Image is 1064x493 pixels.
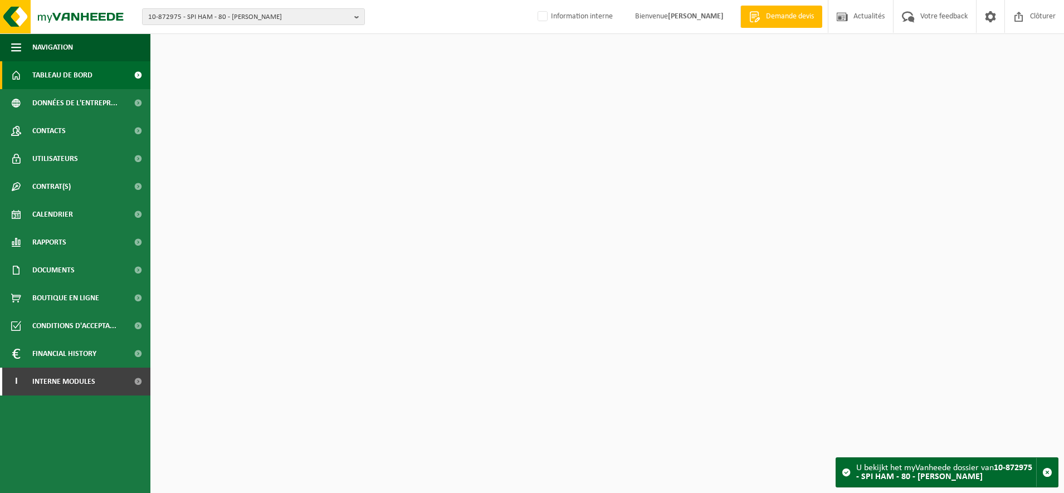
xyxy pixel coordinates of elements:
span: Conditions d'accepta... [32,312,116,340]
strong: [PERSON_NAME] [668,12,724,21]
span: Utilisateurs [32,145,78,173]
span: Documents [32,256,75,284]
strong: 10-872975 - SPI HAM - 80 - [PERSON_NAME] [856,463,1032,481]
span: Demande devis [763,11,817,22]
span: 10-872975 - SPI HAM - 80 - [PERSON_NAME] [148,9,350,26]
div: U bekijkt het myVanheede dossier van [856,458,1036,487]
span: Contacts [32,117,66,145]
span: Calendrier [32,201,73,228]
label: Information interne [535,8,613,25]
span: Tableau de bord [32,61,92,89]
a: Demande devis [740,6,822,28]
span: Navigation [32,33,73,61]
span: Boutique en ligne [32,284,99,312]
span: Contrat(s) [32,173,71,201]
span: I [11,368,21,396]
span: Interne modules [32,368,95,396]
span: Rapports [32,228,66,256]
button: 10-872975 - SPI HAM - 80 - [PERSON_NAME] [142,8,365,25]
span: Données de l'entrepr... [32,89,118,117]
span: Financial History [32,340,96,368]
